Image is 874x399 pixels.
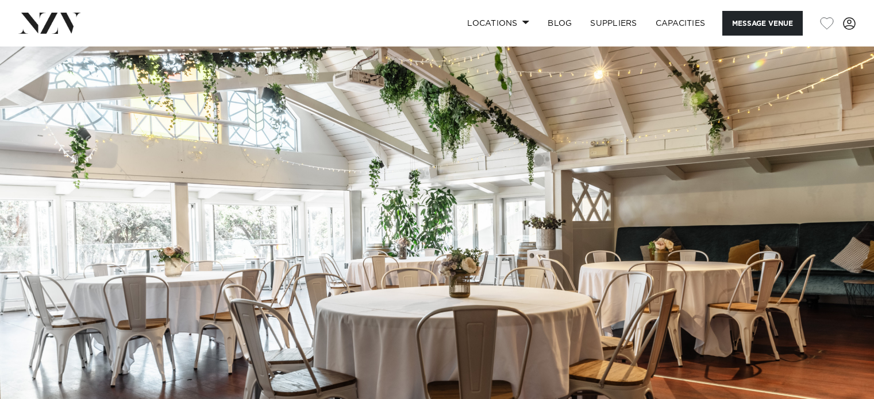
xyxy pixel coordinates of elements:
button: Message Venue [722,11,803,36]
a: SUPPLIERS [581,11,646,36]
a: BLOG [538,11,581,36]
img: nzv-logo.png [18,13,81,33]
a: Locations [458,11,538,36]
a: Capacities [646,11,715,36]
